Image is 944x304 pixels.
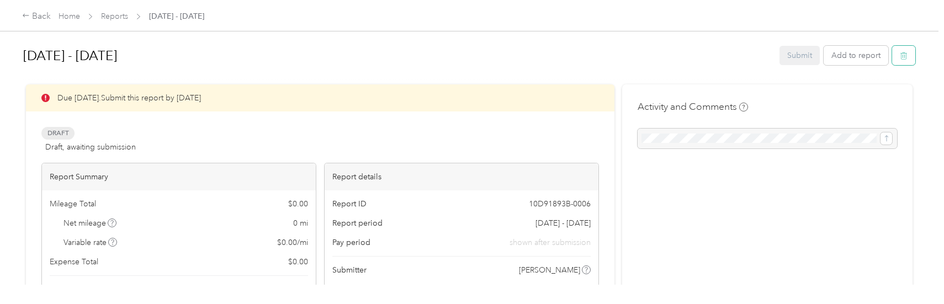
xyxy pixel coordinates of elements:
div: Due [DATE]. Submit this report by [DATE] [26,84,614,111]
span: [PERSON_NAME] [519,264,580,276]
a: Home [59,12,80,21]
span: Submitted on [332,284,380,295]
span: Variable rate [63,237,118,248]
h1: Sep 1 - 30, 2025 [23,42,772,69]
span: Expense Total [50,256,98,268]
span: [DATE] - [DATE] [149,10,204,22]
span: $ 0.00 [288,198,308,210]
a: Reports [101,12,128,21]
span: Draft, awaiting submission [45,141,136,153]
span: Report ID [332,198,367,210]
span: 10D91893B-0006 [529,198,591,210]
span: [DATE] - [DATE] [535,217,591,229]
span: Mileage Total [50,198,96,210]
span: Submitter [332,264,367,276]
span: Draft [41,127,75,140]
iframe: Everlance-gr Chat Button Frame [882,242,944,304]
span: $ 0.00 [286,284,308,297]
span: - [588,284,591,295]
span: Net mileage [63,217,117,229]
div: Report Summary [42,163,316,190]
span: shown after submission [510,237,591,248]
span: Report total [50,284,94,296]
span: $ 0.00 / mi [277,237,308,248]
div: Back [22,10,51,23]
span: Pay period [332,237,370,248]
span: $ 0.00 [288,256,308,268]
h4: Activity and Comments [638,100,748,114]
span: Report period [332,217,383,229]
button: Add to report [824,46,888,65]
div: Report details [325,163,598,190]
span: 0 mi [293,217,308,229]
